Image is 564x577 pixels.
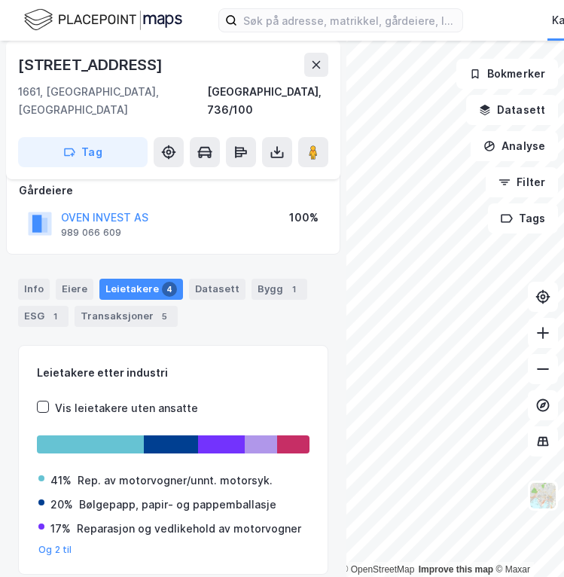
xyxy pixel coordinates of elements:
div: 1661, [GEOGRAPHIC_DATA], [GEOGRAPHIC_DATA] [18,83,207,119]
div: ESG [18,306,69,327]
div: Gårdeiere [19,182,328,200]
button: Datasett [466,95,558,125]
div: [STREET_ADDRESS] [18,53,166,77]
button: Analyse [471,131,558,161]
div: 17% [50,520,71,538]
button: Bokmerker [456,59,558,89]
div: Leietakere [99,279,183,300]
div: Bygg [252,279,307,300]
div: 989 066 609 [61,227,121,239]
div: 41% [50,472,72,490]
div: 5 [157,309,172,324]
div: Vis leietakere uten ansatte [55,399,198,417]
div: Info [18,279,50,300]
button: Og 2 til [38,544,72,556]
a: OpenStreetMap [342,564,415,575]
img: Z [529,481,557,510]
img: logo.f888ab2527a4732fd821a326f86c7f29.svg [24,7,182,33]
div: [GEOGRAPHIC_DATA], 736/100 [207,83,328,119]
button: Filter [486,167,558,197]
div: 4 [162,282,177,297]
div: 20% [50,496,73,514]
button: Tag [18,137,148,167]
a: Improve this map [419,564,493,575]
input: Søk på adresse, matrikkel, gårdeiere, leietakere eller personer [237,9,462,32]
div: 100% [289,209,319,227]
iframe: Chat Widget [489,505,564,577]
div: Eiere [56,279,93,300]
div: Leietakere etter industri [37,364,309,382]
button: Tags [488,203,558,234]
div: 1 [286,282,301,297]
div: Transaksjoner [75,306,178,327]
div: Reparasjon og vedlikehold av motorvogner [77,520,301,538]
div: Datasett [189,279,245,300]
div: 1 [47,309,62,324]
div: Rep. av motorvogner/unnt. motorsyk. [78,472,273,490]
div: Bølgepapp, papir- og pappemballasje [79,496,276,514]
